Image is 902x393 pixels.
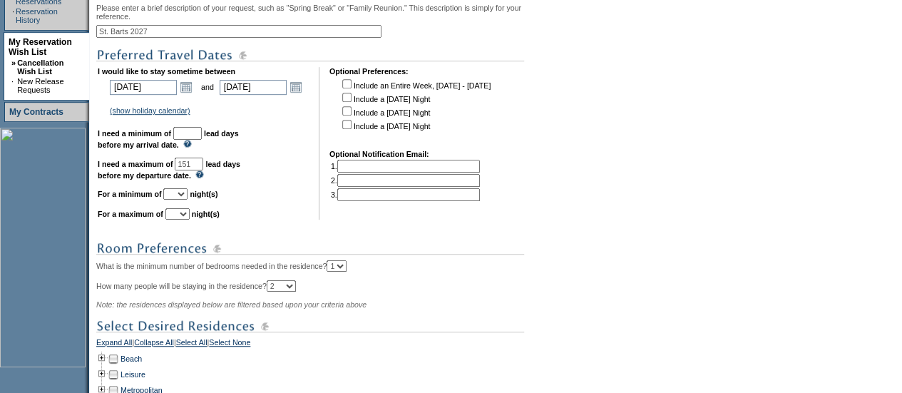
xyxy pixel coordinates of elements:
a: Reservation History [16,7,58,24]
a: Leisure [121,370,145,379]
div: | | | [96,338,549,351]
img: subTtlRoomPreferences.gif [96,240,524,257]
span: Note: the residences displayed below are filtered based upon your criteria above [96,300,367,309]
input: Date format: M/D/Y. Shortcut keys: [T] for Today. [UP] or [.] for Next Day. [DOWN] or [,] for Pre... [110,80,177,95]
a: Open the calendar popup. [288,79,304,95]
a: Select All [176,338,207,351]
a: Open the calendar popup. [178,79,194,95]
td: 1. [331,160,480,173]
a: Expand All [96,338,132,351]
td: and [199,77,216,97]
td: 2. [331,174,480,187]
a: New Release Requests [17,77,63,94]
b: night(s) [192,210,220,218]
b: I need a maximum of [98,160,173,168]
b: Optional Preferences: [329,67,409,76]
b: lead days before my arrival date. [98,129,239,149]
a: Collapse All [134,338,174,351]
a: My Contracts [9,107,63,117]
img: questionMark_lightBlue.gif [195,170,204,178]
b: For a maximum of [98,210,163,218]
b: night(s) [190,190,217,198]
b: For a minimum of [98,190,161,198]
b: » [11,58,16,67]
a: Cancellation Wish List [17,58,63,76]
b: I need a minimum of [98,129,171,138]
a: Beach [121,354,142,363]
b: Optional Notification Email: [329,150,429,158]
a: My Reservation Wish List [9,37,72,57]
a: Select None [209,338,250,351]
td: · [12,7,14,24]
img: questionMark_lightBlue.gif [183,140,192,148]
a: (show holiday calendar) [110,106,190,115]
input: Date format: M/D/Y. Shortcut keys: [T] for Today. [UP] or [.] for Next Day. [DOWN] or [,] for Pre... [220,80,287,95]
b: lead days before my departure date. [98,160,240,180]
b: I would like to stay sometime between [98,67,235,76]
td: · [11,77,16,94]
td: 3. [331,188,480,201]
td: Include an Entire Week, [DATE] - [DATE] Include a [DATE] Night Include a [DATE] Night Include a [... [339,77,491,140]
